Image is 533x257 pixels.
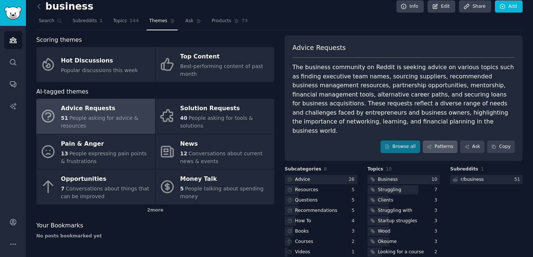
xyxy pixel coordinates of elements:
[349,176,357,183] div: 26
[352,197,357,204] div: 5
[61,138,151,150] div: Pain & Anger
[381,141,420,153] a: Browse all
[36,99,155,134] a: Advice Requests51People asking for advice & resources
[180,63,263,77] span: Best-performing content of past month
[242,18,248,24] span: 73
[487,141,515,153] button: Copy
[61,115,138,129] span: People asking for advice & resources
[180,138,271,150] div: News
[285,237,357,246] a: Courses2
[295,228,309,235] div: Books
[180,115,253,129] span: People asking for tools & solutions
[212,18,231,24] span: Products
[460,141,485,153] a: Ask
[481,166,484,172] span: 1
[285,227,357,236] a: Books3
[368,196,440,205] a: Clients3
[61,151,147,164] span: People expressing pain points & frustrations
[36,15,65,30] a: Search
[36,169,155,204] a: Opportunities7Conversations about things that can be improved
[292,63,515,135] div: The business community on Reddit is seeking advice on various topics such as finding executive te...
[378,187,401,193] div: Struggling
[36,134,155,169] a: Pain & Anger13People expressing pain points & frustrations
[368,206,440,215] a: Struggling with3
[378,218,417,224] div: Startup struggles
[378,207,412,214] div: Struggling with
[180,186,264,199] span: People talking about spending money
[285,206,357,215] a: Recommendations5
[378,228,390,235] div: Wood
[368,227,440,236] a: Wood3
[110,15,141,30] a: Topics144
[180,186,184,192] span: 5
[61,151,68,156] span: 13
[352,228,357,235] div: 3
[180,115,187,121] span: 40
[185,18,194,24] span: Ask
[61,67,138,73] span: Popular discussions this week
[435,218,440,224] div: 3
[73,18,97,24] span: Subreddits
[378,249,424,256] div: Looking for a course
[514,176,523,183] div: 51
[285,216,357,226] a: How To4
[295,207,337,214] div: Recommendations
[285,166,321,173] span: Subcategories
[450,175,523,184] a: r/business51
[61,186,65,192] span: 7
[368,175,440,184] a: Business10
[4,7,21,20] img: GummySearch logo
[36,204,274,216] div: 2 more
[435,239,440,245] div: 3
[295,176,310,183] div: Advice
[36,47,155,82] a: Hot DiscussionsPopular discussions this week
[295,249,310,256] div: Videos
[435,187,440,193] div: 7
[352,218,357,224] div: 4
[36,35,82,45] span: Scoring themes
[352,207,357,214] div: 5
[180,51,271,63] div: Top Content
[36,1,93,13] h2: business
[368,237,440,246] a: Okoume3
[295,187,318,193] div: Resources
[435,249,440,256] div: 2
[36,221,83,230] span: Your Bookmarks
[378,197,393,204] div: Clients
[180,151,263,164] span: Conversations about current news & events
[147,15,178,30] a: Themes
[386,166,392,172] span: 10
[459,0,491,13] a: Share
[435,197,440,204] div: 3
[180,103,271,115] div: Solution Requests
[295,197,318,204] div: Questions
[460,176,484,183] div: r/ business
[285,185,357,195] a: Resources5
[155,99,274,134] a: Solution Requests40People asking for tools & solutions
[378,176,398,183] div: Business
[39,18,54,24] span: Search
[130,18,139,24] span: 144
[285,175,357,184] a: Advice26
[352,239,357,245] div: 2
[450,166,478,173] span: Subreddits
[155,47,274,82] a: Top ContentBest-performing content of past month
[368,247,440,257] a: Looking for a course2
[396,0,424,13] a: Info
[70,15,105,30] a: Subreddits1
[368,216,440,226] a: Startup struggles3
[368,185,440,195] a: Struggling7
[428,0,455,13] a: Edit
[113,18,127,24] span: Topics
[435,228,440,235] div: 3
[352,187,357,193] div: 5
[495,0,523,13] a: Add
[155,134,274,169] a: News12Conversations about current news & events
[352,249,357,256] div: 1
[61,115,68,121] span: 51
[61,55,138,67] div: Hot Discussions
[36,233,274,240] div: No posts bookmarked yet
[324,166,327,172] span: 8
[209,15,251,30] a: Products73
[285,196,357,205] a: Questions5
